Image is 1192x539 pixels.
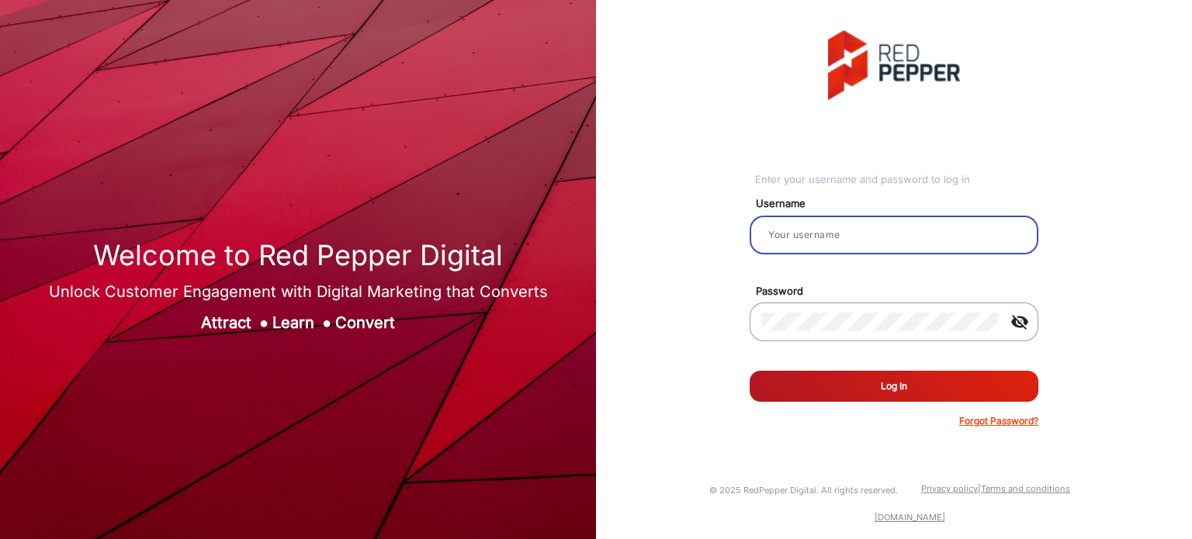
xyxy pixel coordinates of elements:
img: vmg-logo [828,30,960,100]
div: Unlock Customer Engagement with Digital Marketing that Converts [49,280,548,303]
a: [DOMAIN_NAME] [875,512,945,523]
div: Attract Learn Convert [49,311,548,334]
small: © 2025 RedPepper Digital. All rights reserved. [709,485,898,496]
span: ● [259,313,269,332]
h1: Welcome to Red Pepper Digital [49,239,548,272]
mat-label: Password [744,284,1056,299]
a: | [978,483,981,494]
button: Log In [750,371,1038,402]
span: ● [322,313,331,332]
a: Terms and conditions [981,483,1070,494]
p: Forgot Password? [959,414,1038,428]
mat-icon: visibility_off [1001,313,1038,331]
div: Enter your username and password to log in [755,172,1038,188]
a: Privacy policy [921,483,978,494]
mat-label: Username [744,196,1056,212]
input: Your username [762,226,1026,244]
